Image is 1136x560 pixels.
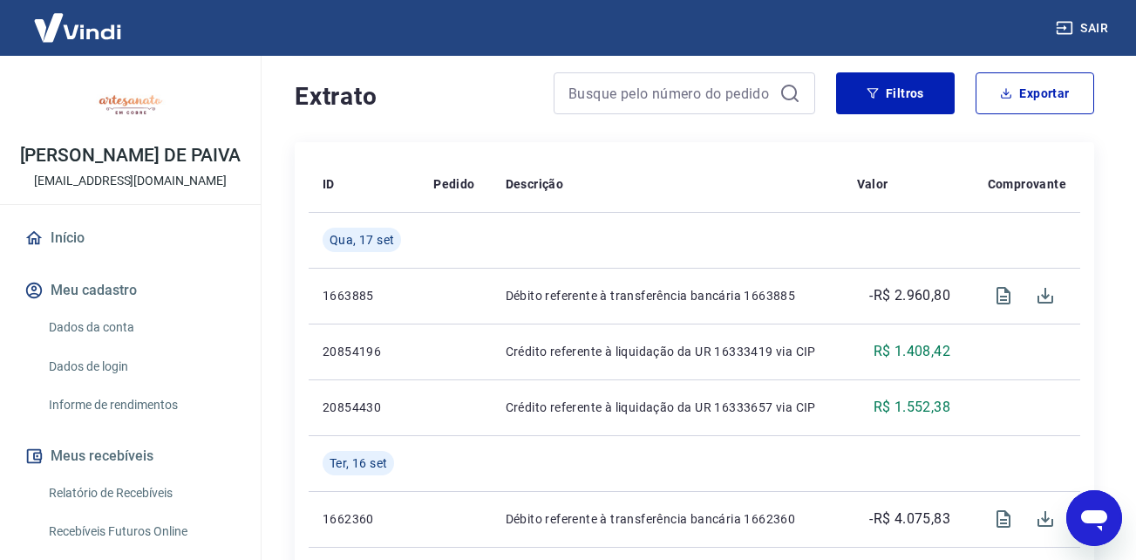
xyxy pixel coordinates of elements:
a: Dados de login [42,349,240,385]
p: 20854430 [323,399,405,416]
a: Início [21,219,240,257]
iframe: Botão para abrir a janela de mensagens [1066,490,1122,546]
button: Meu cadastro [21,271,240,310]
p: R$ 1.552,38 [874,397,950,418]
p: Débito referente à transferência bancária 1663885 [506,287,829,304]
p: 20854196 [323,343,405,360]
a: Recebíveis Futuros Online [42,514,240,550]
span: Download [1024,498,1066,540]
span: Ter, 16 set [330,454,387,472]
p: R$ 1.408,42 [874,341,950,362]
button: Meus recebíveis [21,437,240,475]
button: Exportar [976,72,1094,114]
a: Dados da conta [42,310,240,345]
p: 1662360 [323,510,405,528]
input: Busque pelo número do pedido [568,80,772,106]
p: Crédito referente à liquidação da UR 16333657 via CIP [506,399,829,416]
span: Download [1024,275,1066,317]
p: -R$ 4.075,83 [869,509,950,529]
h4: Extrato [295,79,533,114]
a: Relatório de Recebíveis [42,475,240,511]
button: Filtros [836,72,955,114]
p: Crédito referente à liquidação da UR 16333419 via CIP [506,343,829,360]
p: Descrição [506,175,564,193]
p: Valor [857,175,888,193]
p: 1663885 [323,287,405,304]
p: [EMAIL_ADDRESS][DOMAIN_NAME] [34,172,227,190]
p: Pedido [433,175,474,193]
p: Débito referente à transferência bancária 1662360 [506,510,829,528]
p: -R$ 2.960,80 [869,285,950,306]
img: 7cd44400-ef74-465c-b7fb-b9107962f833.jpeg [96,70,166,140]
span: Qua, 17 set [330,231,394,249]
button: Sair [1052,12,1115,44]
img: Vindi [21,1,134,54]
span: Visualizar [983,498,1024,540]
p: Comprovante [988,175,1066,193]
p: ID [323,175,335,193]
span: Visualizar [983,275,1024,317]
p: [PERSON_NAME] DE PAIVA [20,147,241,165]
a: Informe de rendimentos [42,387,240,423]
